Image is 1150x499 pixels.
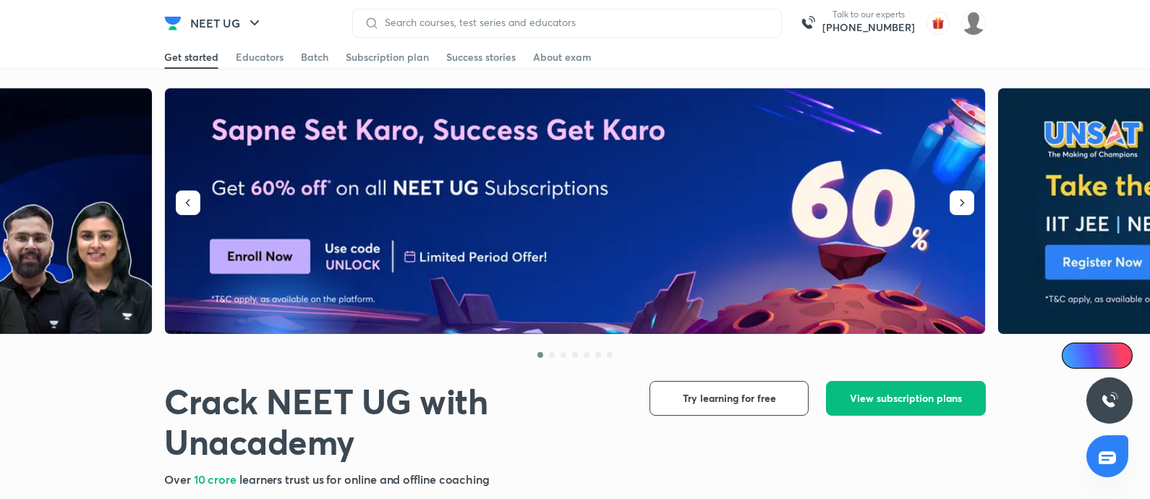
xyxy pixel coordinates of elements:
[182,9,272,38] button: NEET UG
[533,46,592,69] a: About exam
[301,46,328,69] a: Batch
[379,17,770,28] input: Search courses, test series and educators
[822,9,915,20] p: Talk to our experts
[649,381,809,416] button: Try learning for free
[164,50,218,64] div: Get started
[850,391,962,406] span: View subscription plans
[927,12,950,35] img: avatar
[533,50,592,64] div: About exam
[446,46,516,69] a: Success stories
[1101,392,1118,409] img: ttu
[194,471,239,487] span: 10 crore
[164,381,626,462] h1: Crack NEET UG with Unacademy
[301,50,328,64] div: Batch
[793,9,822,38] img: call-us
[446,50,516,64] div: Success stories
[346,50,429,64] div: Subscription plan
[236,46,284,69] a: Educators
[822,20,915,35] a: [PHONE_NUMBER]
[346,46,429,69] a: Subscription plan
[236,50,284,64] div: Educators
[164,471,194,487] span: Over
[826,381,986,416] button: View subscription plans
[164,46,218,69] a: Get started
[1070,350,1082,361] img: Icon
[683,391,776,406] span: Try learning for free
[1062,343,1133,369] a: Ai Doubts
[239,471,490,487] span: learners trust us for online and offline coaching
[1086,350,1124,361] span: Ai Doubts
[164,14,182,32] img: Company Logo
[961,11,986,35] img: Gopal ram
